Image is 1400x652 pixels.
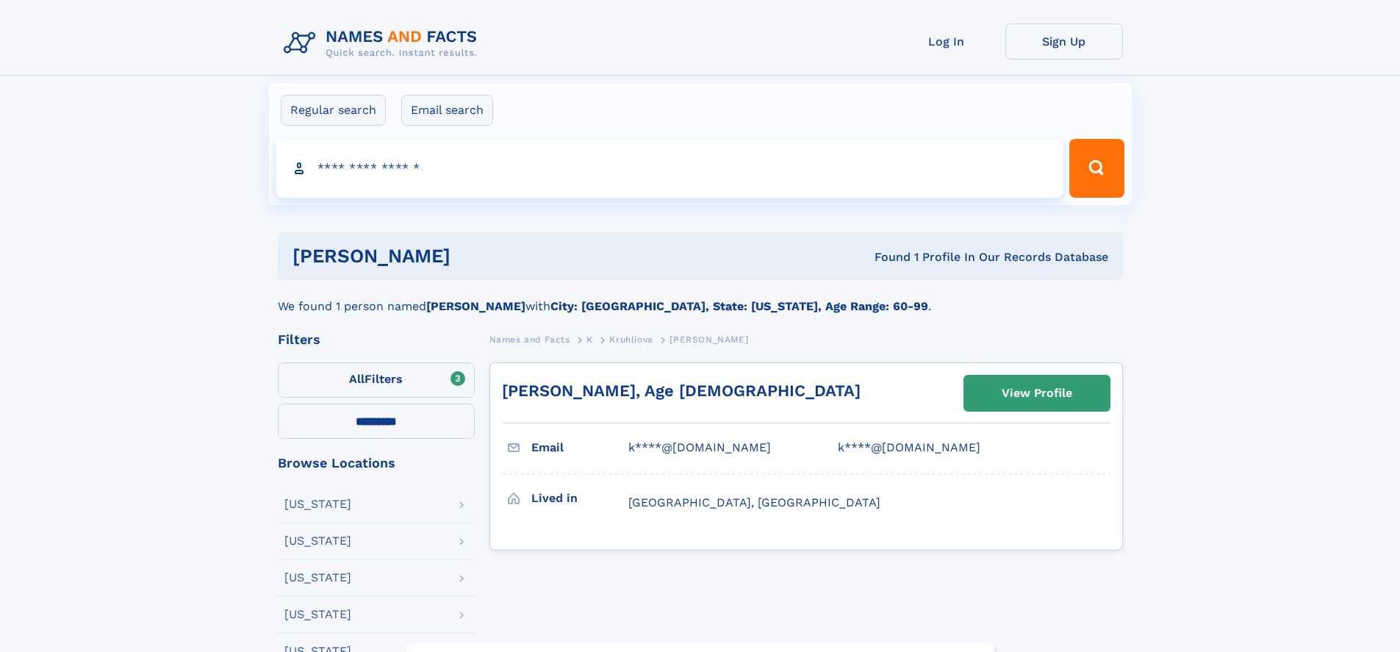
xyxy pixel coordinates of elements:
a: View Profile [964,376,1110,411]
b: City: [GEOGRAPHIC_DATA], State: [US_STATE], Age Range: 60-99 [550,299,928,313]
span: [PERSON_NAME] [670,334,748,345]
a: [PERSON_NAME], Age [DEMOGRAPHIC_DATA] [502,381,861,400]
a: Names and Facts [489,330,570,348]
a: Log In [888,24,1005,60]
div: [US_STATE] [284,572,351,584]
label: Email search [401,95,493,126]
span: [GEOGRAPHIC_DATA], [GEOGRAPHIC_DATA] [628,495,880,509]
div: Filters [278,333,475,346]
button: Search Button [1069,139,1124,198]
div: We found 1 person named with . [278,280,1123,315]
div: View Profile [1002,376,1072,410]
h3: Lived in [531,486,628,511]
input: search input [276,139,1063,198]
span: All [349,372,365,386]
a: K [586,330,593,348]
img: Logo Names and Facts [278,24,489,63]
h3: Email [531,435,628,460]
a: Sign Up [1005,24,1123,60]
b: [PERSON_NAME] [426,299,525,313]
span: Kruhliova [609,334,653,345]
h1: [PERSON_NAME] [292,247,663,265]
label: Regular search [281,95,386,126]
div: [US_STATE] [284,609,351,620]
div: [US_STATE] [284,535,351,547]
span: K [586,334,593,345]
div: Found 1 Profile In Our Records Database [662,249,1108,265]
div: [US_STATE] [284,498,351,510]
a: Kruhliova [609,330,653,348]
div: Browse Locations [278,456,475,470]
label: Filters [278,362,475,398]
